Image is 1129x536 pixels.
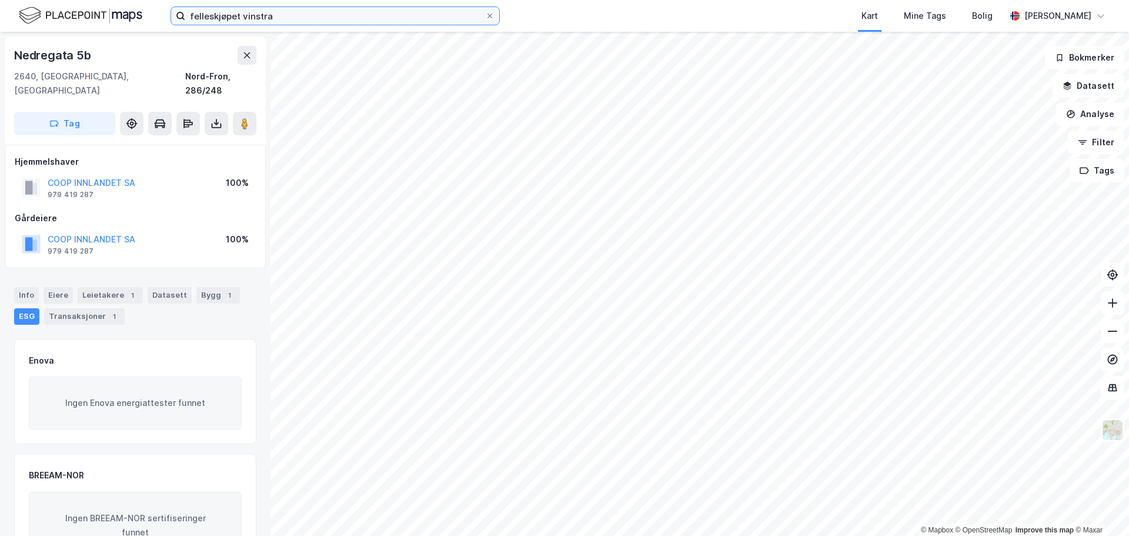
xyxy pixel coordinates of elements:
[196,287,240,304] div: Bygg
[956,526,1013,534] a: OpenStreetMap
[1024,9,1091,23] div: [PERSON_NAME]
[226,176,249,190] div: 100%
[904,9,946,23] div: Mine Tags
[15,211,256,225] div: Gårdeiere
[29,377,242,430] div: Ingen Enova energiattester funnet
[48,247,93,256] div: 979 419 287
[1045,46,1124,69] button: Bokmerker
[78,287,143,304] div: Leietakere
[1070,159,1124,182] button: Tags
[48,190,93,199] div: 979 419 287
[108,311,120,322] div: 1
[223,289,235,301] div: 1
[14,287,39,304] div: Info
[226,232,249,247] div: 100%
[972,9,993,23] div: Bolig
[44,308,125,325] div: Transaksjoner
[1056,102,1124,126] button: Analyse
[14,46,93,65] div: Nedregata 5b
[44,287,73,304] div: Eiere
[29,468,84,482] div: BREEAM-NOR
[185,69,256,98] div: Nord-Fron, 286/248
[185,7,485,25] input: Søk på adresse, matrikkel, gårdeiere, leietakere eller personer
[1101,419,1124,441] img: Z
[1070,480,1129,536] iframe: Chat Widget
[29,354,54,368] div: Enova
[1053,74,1124,98] button: Datasett
[126,289,138,301] div: 1
[921,526,953,534] a: Mapbox
[14,308,39,325] div: ESG
[19,5,142,26] img: logo.f888ab2527a4732fd821a326f86c7f29.svg
[861,9,878,23] div: Kart
[14,69,185,98] div: 2640, [GEOGRAPHIC_DATA], [GEOGRAPHIC_DATA]
[1016,526,1074,534] a: Improve this map
[15,155,256,169] div: Hjemmelshaver
[14,112,115,135] button: Tag
[148,287,192,304] div: Datasett
[1068,131,1124,154] button: Filter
